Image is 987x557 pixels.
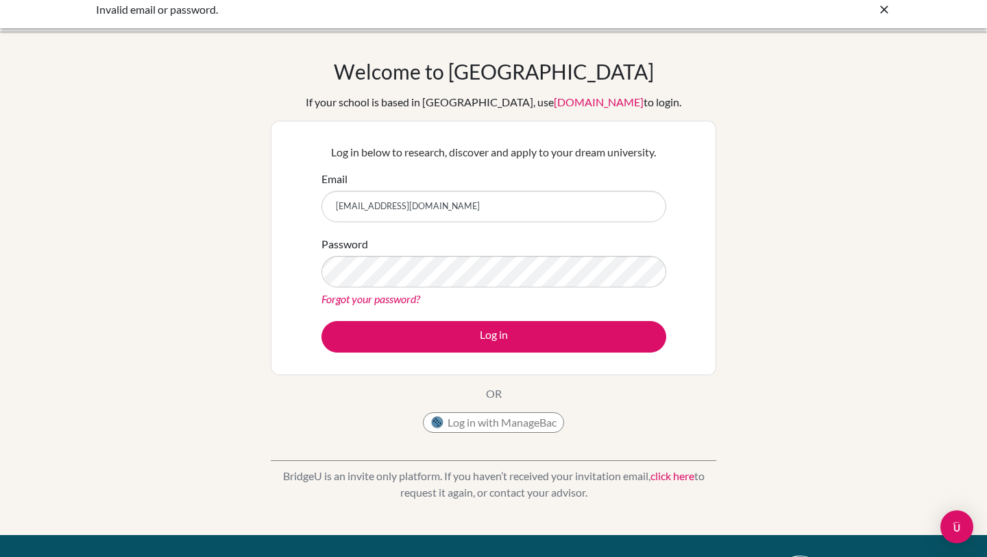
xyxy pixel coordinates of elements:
label: Email [321,171,348,187]
p: OR [486,386,502,402]
a: click here [650,469,694,482]
p: BridgeU is an invite only platform. If you haven’t received your invitation email, to request it ... [271,468,716,501]
p: Log in below to research, discover and apply to your dream university. [321,144,666,161]
div: Open Intercom Messenger [940,510,973,543]
h1: Welcome to [GEOGRAPHIC_DATA] [334,59,654,84]
label: Password [321,236,368,252]
button: Log in with ManageBac [423,412,564,433]
a: Forgot your password? [321,292,420,305]
div: If your school is based in [GEOGRAPHIC_DATA], use to login. [306,94,681,110]
a: [DOMAIN_NAME] [554,95,644,108]
div: Invalid email or password. [96,1,685,18]
button: Log in [321,321,666,353]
